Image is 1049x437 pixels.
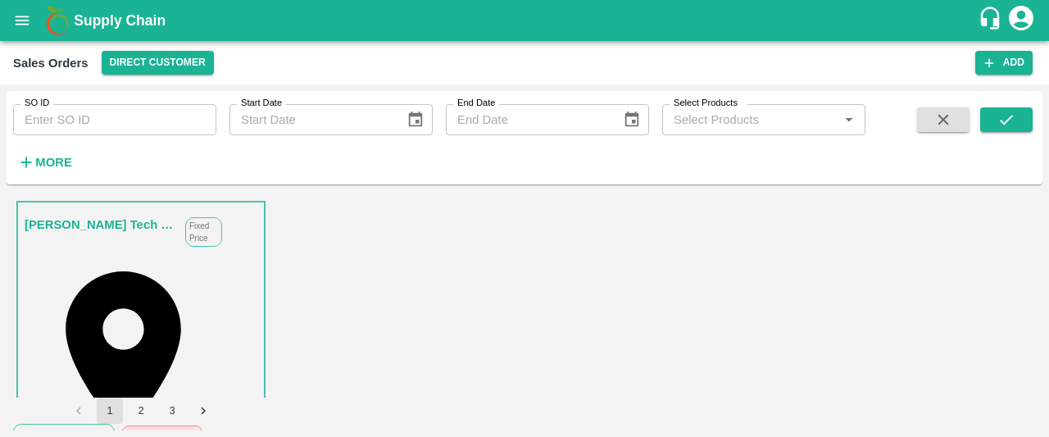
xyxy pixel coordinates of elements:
button: Add [975,51,1033,75]
input: Start Date [229,104,393,135]
div: account of current user [1006,3,1036,38]
a: [PERSON_NAME] Tech Vizianagaram [25,214,177,235]
img: logo [41,4,74,37]
nav: pagination navigation [63,398,219,424]
input: Select Products [667,109,833,130]
strong: More [35,156,72,169]
label: End Date [457,97,495,110]
input: Enter SO ID [13,104,216,135]
button: Choose date [400,104,431,135]
div: customer-support [978,6,1006,35]
a: Supply Chain [74,9,978,32]
b: Supply Chain [74,12,166,29]
button: Select DC [102,51,214,75]
button: Choose date [616,104,647,135]
button: open drawer [3,2,41,39]
label: SO ID [25,97,49,110]
p: Fixed Price [185,217,223,247]
button: page 1 [97,398,123,424]
div: Sales Orders [13,52,89,74]
label: Start Date [241,97,282,110]
label: Select Products [674,97,738,110]
button: Go to page 2 [128,398,154,424]
button: Open [838,109,860,130]
button: Go to page 3 [159,398,185,424]
button: Go to next page [190,398,216,424]
button: More [13,148,76,176]
input: End Date [446,104,610,135]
